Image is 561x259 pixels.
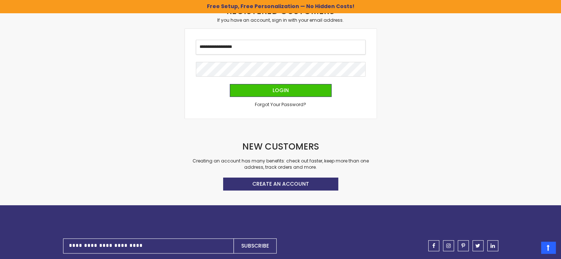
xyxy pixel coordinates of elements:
a: Create an Account [223,178,338,190]
button: Login [230,84,332,97]
span: Create an Account [252,180,309,188]
p: Creating an account has many benefits: check out faster, keep more than one address, track orders... [185,158,377,170]
strong: New Customers [242,140,319,153]
span: Forgot Your Password? [255,101,306,108]
span: Subscribe [241,242,269,249]
button: Subscribe [233,238,277,253]
div: If you have an account, sign in with your email address. [185,17,377,23]
a: Forgot Your Password? [255,102,306,108]
span: Login [273,87,289,94]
